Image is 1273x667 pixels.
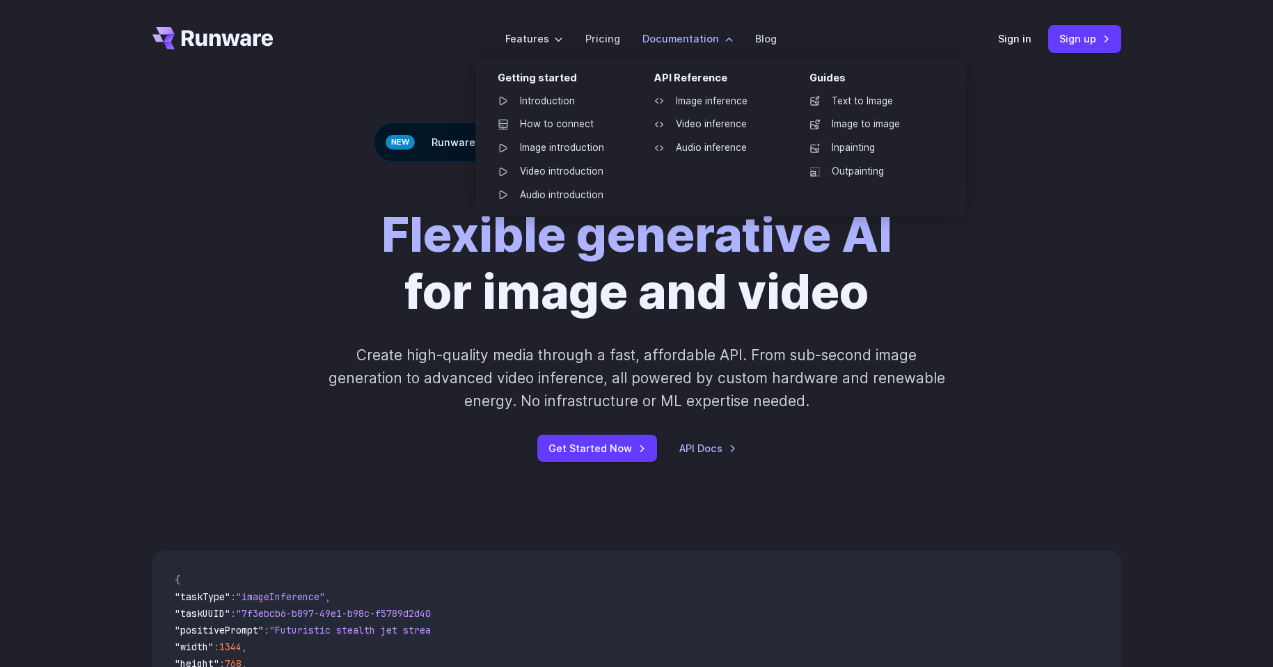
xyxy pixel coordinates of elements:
[679,440,736,456] a: API Docs
[1048,25,1121,52] a: Sign up
[537,435,657,462] a: Get Started Now
[487,138,631,159] a: Image introduction
[326,344,947,413] p: Create high-quality media through a fast, affordable API. From sub-second image generation to adv...
[487,185,631,206] a: Audio introduction
[175,574,180,586] span: {
[175,624,264,636] span: "positivePrompt"
[654,70,787,91] div: API Reference
[219,641,242,653] span: 1344
[798,91,943,112] a: Text to Image
[175,641,214,653] span: "width"
[798,161,943,182] a: Outpainting
[505,31,563,47] label: Features
[152,27,274,49] a: Go to /
[269,624,776,636] span: "Futuristic stealth jet streaking through a neon-lit cityscape with glowing purple exhaust"
[798,138,943,159] a: Inpainting
[755,31,777,47] a: Blog
[236,590,325,603] span: "imageInference"
[236,607,448,620] span: "7f3ebcb6-b897-49e1-b98c-f5789d2d40d7"
[809,70,943,91] div: Guides
[487,161,631,182] a: Video introduction
[381,207,892,321] h1: for image and video
[264,624,269,636] span: :
[325,590,331,603] span: ,
[642,138,787,159] a: Audio inference
[642,31,733,47] label: Documentation
[381,206,892,264] strong: Flexible generative AI
[487,114,631,135] a: How to connect
[230,607,236,620] span: :
[242,641,247,653] span: ,
[798,114,943,135] a: Image to image
[585,31,620,47] a: Pricing
[214,641,219,653] span: :
[998,31,1031,47] a: Sign in
[642,114,787,135] a: Video inference
[230,590,236,603] span: :
[498,70,631,91] div: Getting started
[175,607,230,620] span: "taskUUID"
[374,122,899,162] div: Runware raises $13M seed funding led by Insight Partners
[175,590,230,603] span: "taskType"
[487,91,631,112] a: Introduction
[642,91,787,112] a: Image inference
